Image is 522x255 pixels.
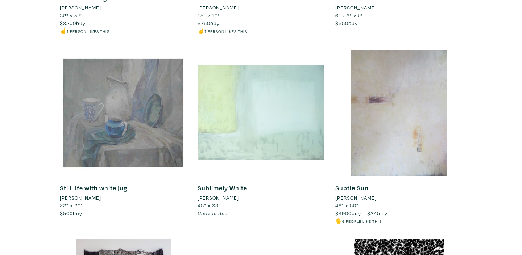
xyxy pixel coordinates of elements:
span: Unavailable [198,210,228,217]
span: 6" x 6" x 2" [335,12,363,19]
li: [PERSON_NAME] [335,194,377,202]
a: [PERSON_NAME] [60,4,187,12]
span: 22" x 20" [60,202,83,209]
span: buy [335,20,358,26]
span: 32" x 57" [60,12,83,19]
small: 1 person likes this [204,29,247,34]
a: [PERSON_NAME] [60,194,187,202]
span: $4900 [335,210,352,217]
span: 48" x 60" [335,202,359,209]
li: [PERSON_NAME] [198,4,239,12]
li: [PERSON_NAME] [198,194,239,202]
a: [PERSON_NAME] [198,4,324,12]
span: buy [198,20,220,26]
a: Subtle Sun [335,184,369,192]
li: [PERSON_NAME] [60,194,101,202]
a: [PERSON_NAME] [335,4,462,12]
li: ☝️ [60,27,187,35]
span: buy [60,20,86,26]
span: $3200 [60,20,76,26]
a: [PERSON_NAME] [198,194,324,202]
span: $350 [335,20,348,26]
small: 6 people like this [342,218,382,224]
a: [PERSON_NAME] [335,194,462,202]
span: buy — try [335,210,388,217]
span: 15" x 19" [198,12,220,19]
span: buy [60,210,82,217]
a: Sublimely White [198,184,247,192]
span: 45" x 39" [198,202,221,209]
span: $500 [60,210,73,217]
small: 1 person likes this [67,29,109,34]
li: [PERSON_NAME] [335,4,377,12]
span: $245 [367,210,380,217]
span: $750 [198,20,210,26]
li: ☝️ [198,27,324,35]
li: [PERSON_NAME] [60,4,101,12]
li: 🖐️ [335,217,462,225]
a: Still life with white jug [60,184,127,192]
